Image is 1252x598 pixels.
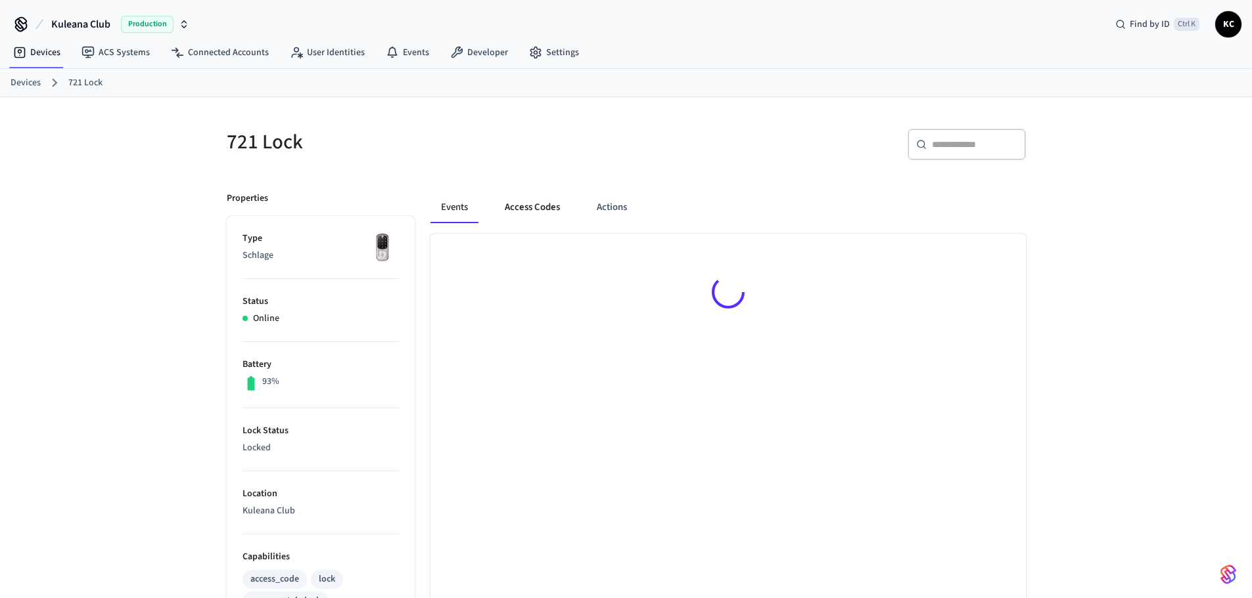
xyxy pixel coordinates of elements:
span: Production [121,16,174,33]
p: Online [253,312,279,326]
div: Find by IDCtrl K [1105,12,1210,36]
div: lock [319,572,335,586]
p: Type [243,232,399,246]
h5: 721 Lock [227,129,618,156]
a: 721 Lock [68,76,103,90]
p: Capabilities [243,550,399,564]
span: KC [1217,12,1240,36]
a: User Identities [279,41,375,64]
p: 93% [262,375,279,389]
span: Ctrl K [1174,18,1199,31]
button: KC [1215,11,1241,37]
p: Schlage [243,249,399,263]
button: Events [430,192,478,223]
a: Events [375,41,440,64]
p: Battery [243,358,399,372]
a: ACS Systems [71,41,160,64]
span: Kuleana Club [51,16,110,32]
a: Devices [3,41,71,64]
p: Properties [227,192,268,205]
a: Connected Accounts [160,41,279,64]
a: Devices [11,76,41,90]
div: access_code [250,572,299,586]
button: Actions [586,192,638,223]
p: Kuleana Club [243,504,399,518]
p: Locked [243,441,399,455]
p: Status [243,295,399,309]
img: Yale Assure Touchscreen Wifi Smart Lock, Satin Nickel, Front [366,232,399,265]
a: Settings [519,41,590,64]
button: Access Codes [494,192,570,223]
div: ant example [430,192,1026,223]
p: Location [243,487,399,501]
a: Developer [440,41,519,64]
p: Lock Status [243,424,399,438]
img: SeamLogoGradient.69752ec5.svg [1220,564,1236,585]
span: Find by ID [1130,18,1170,31]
